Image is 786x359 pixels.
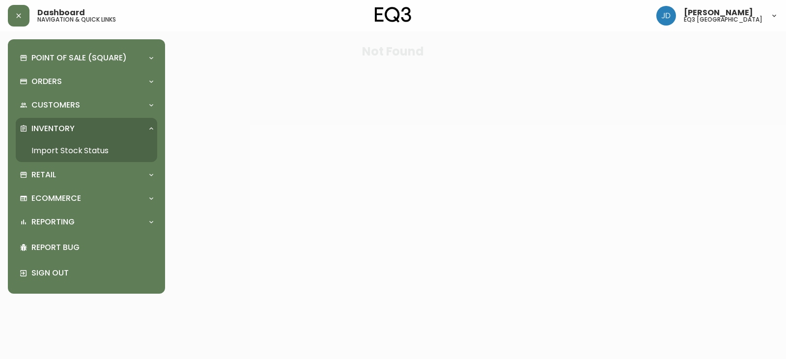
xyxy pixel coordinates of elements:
[684,9,753,17] span: [PERSON_NAME]
[31,242,153,253] p: Report Bug
[31,100,80,110] p: Customers
[31,123,75,134] p: Inventory
[16,211,157,233] div: Reporting
[16,71,157,92] div: Orders
[656,6,676,26] img: 7c567ac048721f22e158fd313f7f0981
[16,235,157,260] div: Report Bug
[37,17,116,23] h5: navigation & quick links
[16,188,157,209] div: Ecommerce
[31,76,62,87] p: Orders
[37,9,85,17] span: Dashboard
[16,47,157,69] div: Point of Sale (Square)
[16,260,157,286] div: Sign Out
[16,118,157,139] div: Inventory
[31,53,127,63] p: Point of Sale (Square)
[31,268,153,278] p: Sign Out
[16,164,157,186] div: Retail
[684,17,762,23] h5: eq3 [GEOGRAPHIC_DATA]
[375,7,411,23] img: logo
[31,193,81,204] p: Ecommerce
[16,139,157,162] a: Import Stock Status
[16,94,157,116] div: Customers
[31,217,75,227] p: Reporting
[31,169,56,180] p: Retail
